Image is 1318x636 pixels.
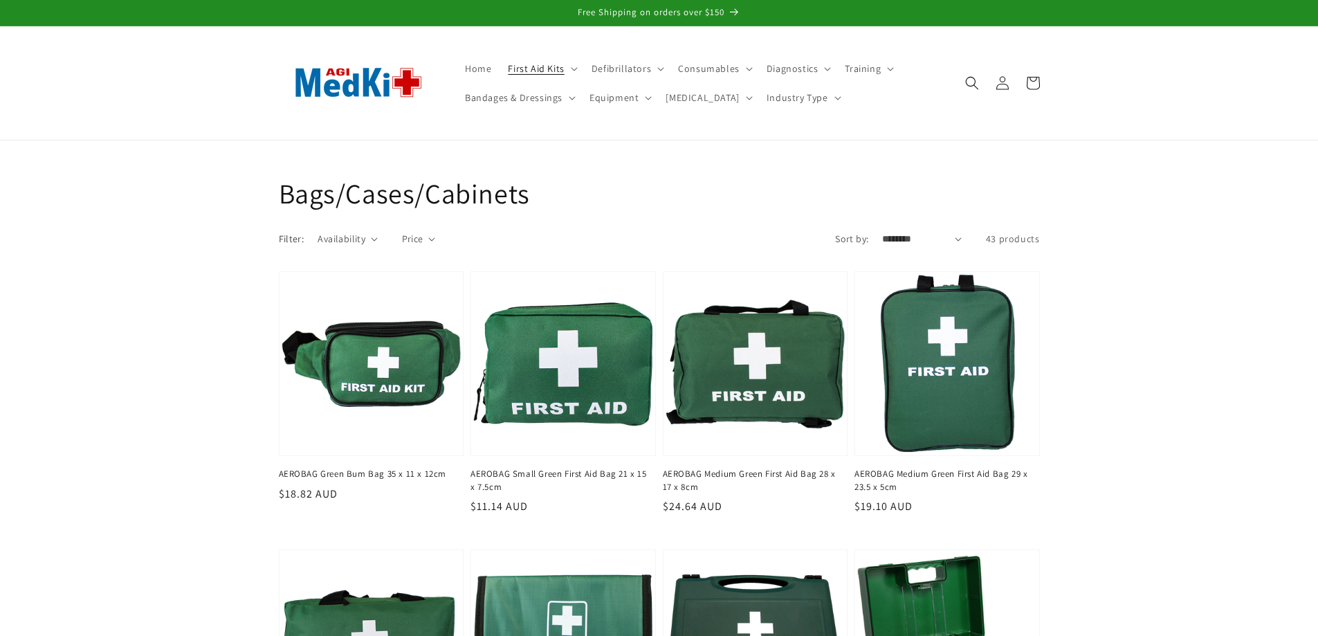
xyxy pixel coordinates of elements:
[465,91,562,104] span: Bandages & Dressings
[657,83,758,112] summary: [MEDICAL_DATA]
[957,68,987,98] summary: Search
[767,91,828,104] span: Industry Type
[402,232,436,246] summary: Price
[583,54,670,83] summary: Defibrillators
[767,62,818,75] span: Diagnostics
[402,232,423,246] span: Price
[14,7,1304,19] p: Free Shipping on orders over $150
[581,83,657,112] summary: Equipment
[318,232,365,246] span: Availability
[592,62,651,75] span: Defibrillators
[758,83,847,112] summary: Industry Type
[457,54,500,83] a: Home
[457,83,581,112] summary: Bandages & Dressings
[836,54,899,83] summary: Training
[279,232,304,246] h2: Filter:
[470,468,648,493] a: AEROBAG Small Green First Aid Bag 21 x 15 x 7.5cm
[279,468,456,480] a: AEROBAG Green Bum Bag 35 x 11 x 12cm
[465,62,491,75] span: Home
[589,91,639,104] span: Equipment
[986,233,1040,245] span: 43 products
[508,62,564,75] span: First Aid Kits
[845,62,881,75] span: Training
[318,232,377,246] summary: Availability
[670,54,758,83] summary: Consumables
[678,62,740,75] span: Consumables
[758,54,837,83] summary: Diagnostics
[663,468,840,493] a: AEROBAG Medium Green First Aid Bag 28 x 17 x 8cm
[500,54,583,83] summary: First Aid Kits
[854,468,1032,493] a: AEROBAG Medium Green First Aid Bag 29 x 23.5 x 5cm
[279,45,438,120] img: AGI MedKit
[279,175,1040,211] h1: Bags/Cases/Cabinets
[835,233,868,245] label: Sort by:
[666,91,739,104] span: [MEDICAL_DATA]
